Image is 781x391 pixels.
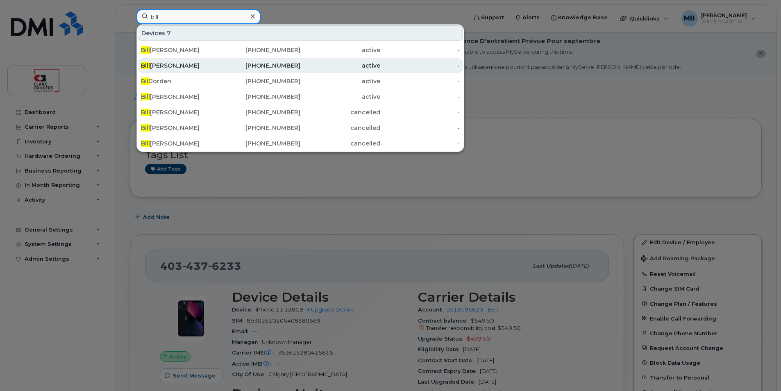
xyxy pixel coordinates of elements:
div: - [380,46,460,54]
div: - [380,108,460,116]
div: - [380,77,460,85]
div: cancelled [300,108,380,116]
div: cancelled [300,124,380,132]
span: Bill [141,93,150,100]
div: Jordan [141,77,221,85]
div: [PERSON_NAME] [141,61,221,70]
a: BillJordan[PHONE_NUMBER]active- [138,74,463,89]
div: - [380,93,460,101]
div: - [380,139,460,148]
div: [PERSON_NAME] [141,46,221,54]
div: [PERSON_NAME] [141,139,221,148]
div: [PHONE_NUMBER] [221,124,301,132]
div: - [380,61,460,70]
div: [PHONE_NUMBER] [221,93,301,101]
a: Bill[PERSON_NAME][PHONE_NUMBER]active- [138,89,463,104]
div: active [300,46,380,54]
div: [PERSON_NAME] [141,124,221,132]
span: Bill [141,46,150,54]
a: Bill[PERSON_NAME][PHONE_NUMBER]cancelled- [138,105,463,120]
span: Bill [141,77,150,85]
a: Bill[PERSON_NAME][PHONE_NUMBER]active- [138,43,463,57]
span: Bill [141,109,150,116]
a: Bill[PERSON_NAME][PHONE_NUMBER]cancelled- [138,120,463,135]
div: [PHONE_NUMBER] [221,46,301,54]
div: cancelled [300,139,380,148]
div: - [380,124,460,132]
div: [PHONE_NUMBER] [221,77,301,85]
div: [PERSON_NAME] [141,108,221,116]
a: Bill[PERSON_NAME][PHONE_NUMBER]active- [138,58,463,73]
div: active [300,77,380,85]
span: Bill [141,124,150,132]
div: [PHONE_NUMBER] [221,139,301,148]
span: Bill [141,62,150,69]
a: Bill[PERSON_NAME][PHONE_NUMBER]cancelled- [138,136,463,151]
span: 7 [167,29,171,37]
div: Devices [138,25,463,41]
div: active [300,61,380,70]
div: active [300,93,380,101]
span: Bill [141,140,150,147]
div: [PHONE_NUMBER] [221,108,301,116]
iframe: Messenger Launcher [745,355,775,385]
div: [PERSON_NAME] [141,93,221,101]
div: [PHONE_NUMBER] [221,61,301,70]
